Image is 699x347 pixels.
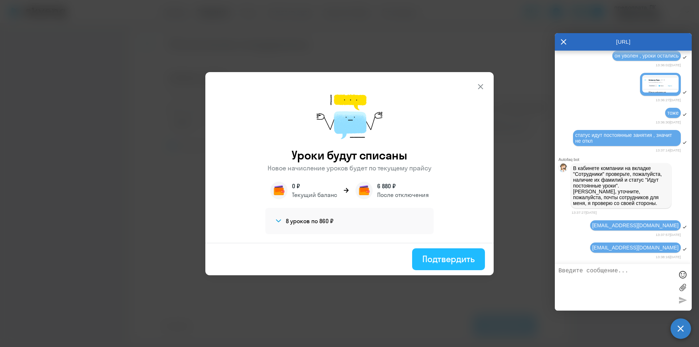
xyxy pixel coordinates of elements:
p: Новое начисление уроков будет по текущему прайсу [268,163,431,173]
img: bot avatar [559,163,568,174]
time: 13:38:16[DATE] [656,255,681,259]
h3: Уроки будут списаны [292,148,407,162]
span: [EMAIL_ADDRESS][DOMAIN_NAME] [592,222,679,228]
p: После отключения [377,190,429,199]
time: 13:37:14[DATE] [656,148,681,152]
h4: 8 уроков по 860 ₽ [286,217,333,225]
label: Лимит 10 файлов [677,282,688,293]
button: Подтвердить [412,248,485,270]
p: 0 ₽ [292,182,337,190]
p: В кабинете компании на вкладке "Сотрудники" проверьте, пожалуйста, наличие их фамилий и статус "И... [573,165,669,206]
span: [EMAIL_ADDRESS][DOMAIN_NAME] [592,245,679,251]
time: 13:36:27[DATE] [656,98,681,102]
img: wallet.png [270,182,288,199]
time: 13:36:02[DATE] [656,63,681,67]
span: статус идут постоянные занятия , значит не откл [575,132,674,144]
p: Текущий баланс [292,190,337,199]
time: 13:37:27[DATE] [572,210,597,214]
span: он уволен , уроки остались [615,53,679,59]
div: Подтвердить [422,253,475,265]
img: image.png [642,75,679,92]
time: 13:37:57[DATE] [656,233,681,237]
span: тоже [667,110,679,116]
time: 13:36:30[DATE] [656,120,681,124]
div: Autofaq bot [558,157,692,162]
p: 6 880 ₽ [377,182,429,190]
img: wallet.png [355,182,373,199]
img: message-sent.png [317,87,382,148]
